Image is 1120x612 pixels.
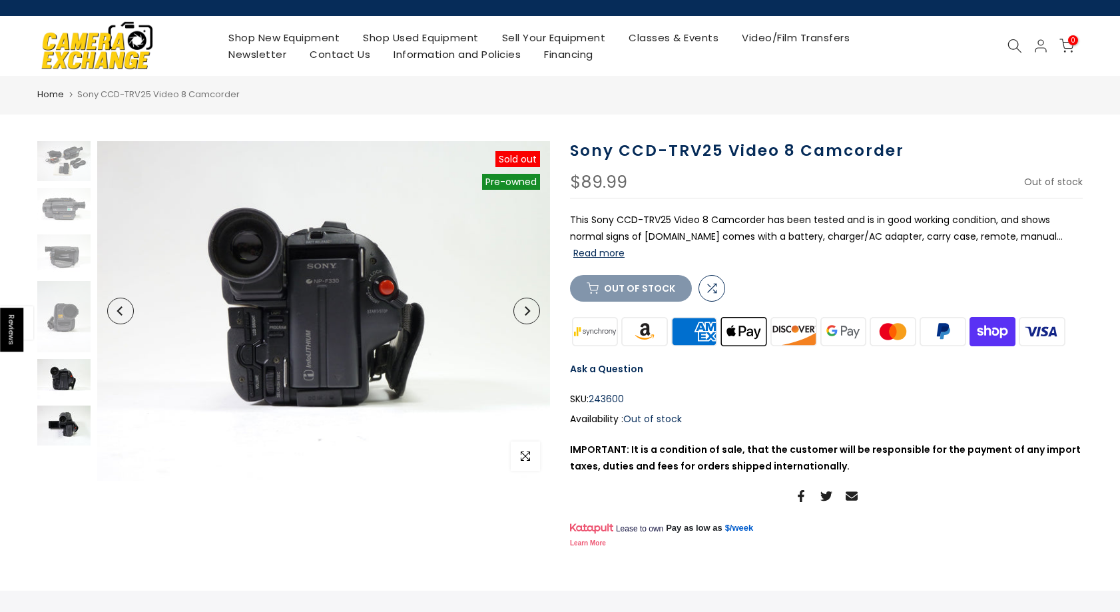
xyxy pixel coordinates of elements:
img: master [868,315,918,348]
a: Ask a Question [570,362,643,376]
a: Learn More [570,539,606,547]
img: Sony CCD-TRV25 Video 8 Camcorder Video Equipment - Camcorders Sony 243600 [37,281,91,352]
a: Share on Facebook [795,488,807,504]
div: $89.99 [570,174,627,191]
img: synchrony [570,315,620,348]
a: Shop Used Equipment [352,29,491,46]
img: google pay [818,315,868,348]
img: paypal [918,315,968,348]
a: Home [37,88,64,101]
button: Read more [573,247,625,259]
img: amazon payments [620,315,670,348]
a: Classes & Events [617,29,730,46]
img: visa [1017,315,1067,348]
a: $/week [725,522,754,534]
img: Sony CCD-TRV25 Video 8 Camcorder Video Equipment - Camcorders Sony 243600 [37,359,91,399]
img: shopify pay [968,315,1017,348]
a: Share on Twitter [820,488,832,504]
button: Next [513,298,540,324]
img: Sony CCD-TRV25 Video 8 Camcorder Video Equipment - Camcorders Sony 243600 [37,406,91,446]
img: Sony CCD-TRV25 Video 8 Camcorder Video Equipment - Camcorders Sony 243600 [37,234,91,274]
a: Share on Email [846,488,858,504]
a: Video/Film Transfers [730,29,862,46]
a: Sell Your Equipment [490,29,617,46]
a: 0 [1059,39,1074,53]
img: Sony CCD-TRV25 Video 8 Camcorder Video Equipment - Camcorders Sony 243600 [37,141,91,181]
a: Shop New Equipment [217,29,352,46]
img: american express [669,315,719,348]
h1: Sony CCD-TRV25 Video 8 Camcorder [570,141,1083,160]
span: Pay as low as [666,522,722,534]
strong: IMPORTANT: It is a condition of sale, that the customer will be responsible for the payment of an... [570,443,1081,473]
div: SKU: [570,391,1083,408]
img: Sony CCD-TRV25 Video 8 Camcorder Video Equipment - Camcorders Sony 243600 [37,188,91,228]
a: Financing [533,46,605,63]
a: Contact Us [298,46,382,63]
span: Out of stock [1024,175,1083,188]
span: 243600 [589,391,624,408]
span: Sony CCD-TRV25 Video 8 Camcorder [77,88,240,101]
span: 0 [1068,35,1078,45]
img: apple pay [719,315,769,348]
img: discover [769,315,819,348]
div: Availability : [570,411,1083,428]
a: Information and Policies [382,46,533,63]
span: Out of stock [623,412,682,426]
a: Newsletter [217,46,298,63]
button: Previous [107,298,134,324]
img: Sony CCD-TRV25 Video 8 Camcorder Video Equipment - Camcorders Sony 243600 [97,141,550,481]
span: Lease to own [616,523,663,534]
p: This Sony CCD-TRV25 Video 8 Camcorder has been tested and is in good working condition, and shows... [570,212,1083,262]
